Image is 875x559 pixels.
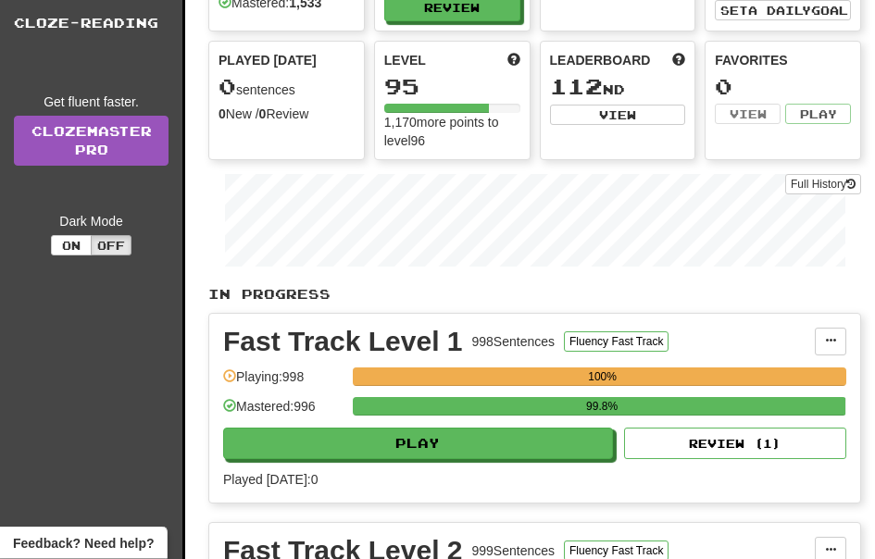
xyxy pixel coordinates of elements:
div: 99.8% [358,397,845,416]
a: ClozemasterPro [14,116,169,166]
div: Dark Mode [14,212,169,230]
span: a daily [748,4,811,17]
strong: 0 [259,106,267,121]
button: Review (1) [624,428,846,459]
button: Play [785,104,851,124]
div: 100% [358,367,846,386]
button: Play [223,428,613,459]
span: Level [384,51,426,69]
div: Playing: 998 [223,367,344,398]
span: Played [DATE]: 0 [223,472,318,487]
span: Open feedback widget [13,534,154,553]
div: 998 Sentences [472,332,556,351]
div: 1,170 more points to level 96 [384,113,520,150]
div: sentences [219,75,355,99]
button: Full History [785,174,861,194]
button: Off [91,235,131,255]
span: Score more points to level up [507,51,520,69]
div: 0 [715,75,851,98]
div: Fast Track Level 1 [223,328,463,355]
p: In Progress [208,285,861,304]
span: Played [DATE] [219,51,317,69]
div: nd [550,75,686,99]
span: This week in points, UTC [672,51,685,69]
button: View [715,104,781,124]
span: 0 [219,73,236,99]
button: Fluency Fast Track [564,331,669,352]
div: Favorites [715,51,851,69]
span: 112 [550,73,603,99]
button: On [51,235,92,255]
span: Leaderboard [550,51,651,69]
div: 95 [384,75,520,98]
div: Get fluent faster. [14,93,169,111]
button: View [550,105,686,125]
div: Mastered: 996 [223,397,344,428]
div: New / Review [219,105,355,123]
strong: 0 [219,106,226,121]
